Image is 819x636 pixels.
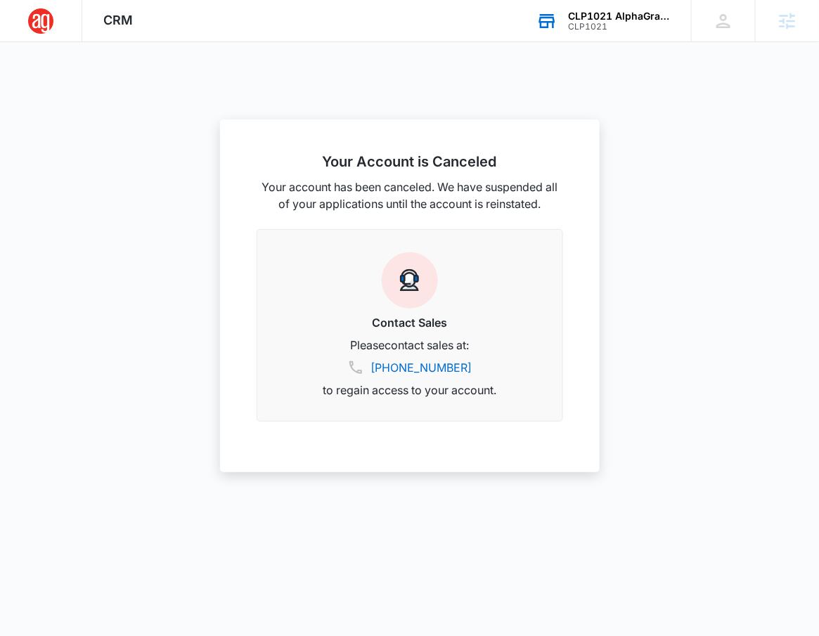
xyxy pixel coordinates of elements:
div: account id [568,22,671,32]
p: Your account has been canceled. We have suspended all of your applications until the account is r... [257,179,563,212]
img: AlphaGraphics (US728-MariettaGA) [28,8,53,34]
p: Please contact sales at: to regain access to your account. [274,337,546,398]
h3: Contact Sales [274,314,546,331]
a: [PHONE_NUMBER] [371,359,472,376]
h2: Your Account is Canceled [257,153,563,170]
span: CRM [103,13,133,27]
div: account name [568,11,671,22]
